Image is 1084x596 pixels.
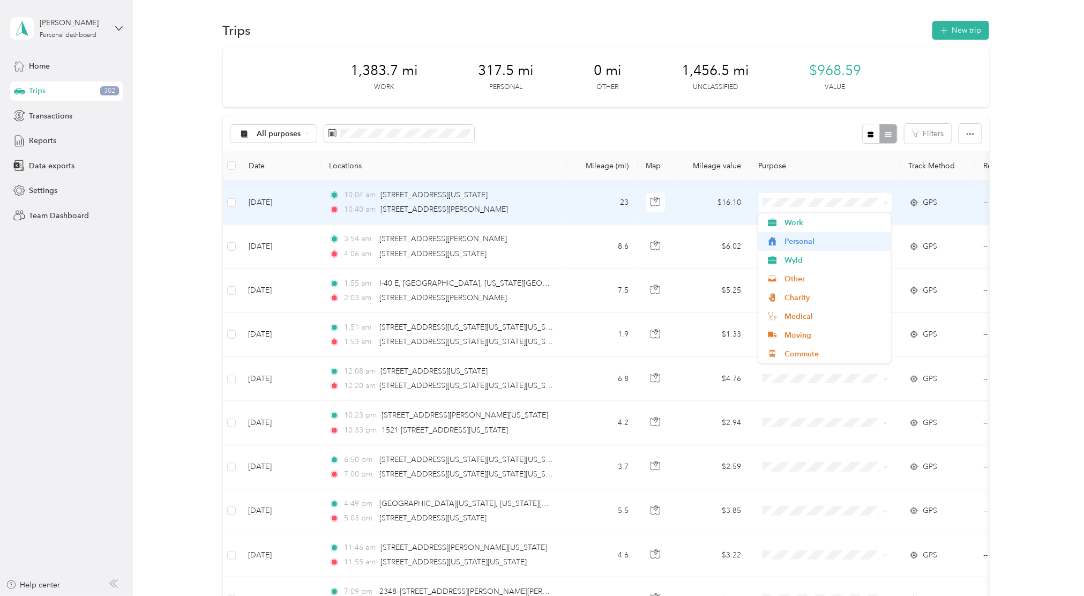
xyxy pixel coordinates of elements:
[784,217,884,228] span: Work
[344,468,375,480] span: 7:00 pm
[923,505,938,517] span: GPS
[344,409,377,421] span: 10:23 pm
[379,234,507,243] span: [STREET_ADDRESS][PERSON_NAME]
[567,357,638,401] td: 6.8
[379,455,565,464] span: [STREET_ADDRESS][US_STATE][US_STATE][US_STATE]
[344,292,375,304] span: 2:03 am
[350,62,418,79] span: 1,383.7 mi
[675,181,750,225] td: $16.10
[594,62,622,79] span: 0 mi
[240,269,320,313] td: [DATE]
[344,512,375,524] span: 5:03 pm
[240,313,320,357] td: [DATE]
[382,411,548,420] span: [STREET_ADDRESS][PERSON_NAME][US_STATE]
[344,380,375,392] span: 12:20 am
[567,489,638,533] td: 5.5
[567,181,638,225] td: 23
[344,322,375,333] span: 1:51 am
[809,62,861,79] span: $968.59
[904,124,952,144] button: Filters
[344,498,375,510] span: 4:49 pm
[784,330,884,341] span: Moving
[29,61,50,72] span: Home
[675,225,750,269] td: $6.02
[638,151,675,181] th: Map
[223,25,251,36] h1: Trips
[784,311,884,322] span: Medical
[240,151,320,181] th: Date
[784,255,884,266] span: Wyld
[975,401,1073,445] td: --
[1024,536,1084,596] iframe: Everlance-gr Chat Button Frame
[975,151,1073,181] th: Report
[675,401,750,445] td: $2.94
[567,445,638,489] td: 3.7
[975,357,1073,401] td: --
[784,292,884,303] span: Charity
[240,225,320,269] td: [DATE]
[784,273,884,285] span: Other
[29,110,72,122] span: Transactions
[240,181,320,225] td: [DATE]
[675,533,750,577] td: $3.22
[784,348,884,360] span: Commute
[975,181,1073,225] td: --
[675,357,750,401] td: $4.76
[682,62,749,79] span: 1,456.5 mi
[567,533,638,577] td: 4.6
[240,445,320,489] td: [DATE]
[40,17,107,28] div: [PERSON_NAME]
[379,513,487,523] span: [STREET_ADDRESS][US_STATE]
[675,489,750,533] td: $3.85
[975,445,1073,489] td: --
[257,130,301,138] span: All purposes
[382,426,508,435] span: 1521 [STREET_ADDRESS][US_STATE]
[379,279,682,288] span: I-40 E, [GEOGRAPHIC_DATA], [US_STATE][GEOGRAPHIC_DATA], [GEOGRAPHIC_DATA]
[100,86,119,96] span: 302
[825,83,846,92] p: Value
[380,190,488,199] span: [STREET_ADDRESS][US_STATE]
[675,445,750,489] td: $2.59
[923,461,938,473] span: GPS
[380,367,488,376] span: [STREET_ADDRESS][US_STATE]
[923,241,938,252] span: GPS
[29,185,57,196] span: Settings
[240,489,320,533] td: [DATE]
[675,269,750,313] td: $5.25
[693,83,738,92] p: Unclassified
[478,62,534,79] span: 317.5 mi
[240,401,320,445] td: [DATE]
[379,470,565,479] span: [STREET_ADDRESS][US_STATE][US_STATE][US_STATE]
[344,336,375,348] span: 1:53 am
[975,533,1073,577] td: --
[344,248,375,260] span: 4:06 am
[379,587,587,596] span: 2348–[STREET_ADDRESS][PERSON_NAME][PERSON_NAME]
[923,197,938,208] span: GPS
[320,151,567,181] th: Locations
[975,313,1073,357] td: --
[923,373,938,385] span: GPS
[567,225,638,269] td: 8.6
[29,210,89,221] span: Team Dashboard
[380,543,547,552] span: [STREET_ADDRESS][PERSON_NAME][US_STATE]
[597,83,619,92] p: Other
[344,189,376,201] span: 10:04 am
[240,357,320,401] td: [DATE]
[344,542,376,554] span: 11:46 am
[923,329,938,340] span: GPS
[344,204,376,215] span: 10:40 am
[344,454,375,466] span: 6:50 pm
[675,313,750,357] td: $1.33
[40,32,97,39] div: Personal dashboard
[567,313,638,357] td: 1.9
[344,278,375,289] span: 1:55 am
[344,424,377,436] span: 10:33 pm
[6,579,61,591] button: Help center
[784,236,884,247] span: Personal
[240,533,320,577] td: [DATE]
[379,499,698,508] span: [GEOGRAPHIC_DATA][US_STATE], [US_STATE][GEOGRAPHIC_DATA], [GEOGRAPHIC_DATA]
[344,233,375,245] span: 3:54 am
[29,160,74,172] span: Data exports
[29,135,56,146] span: Reports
